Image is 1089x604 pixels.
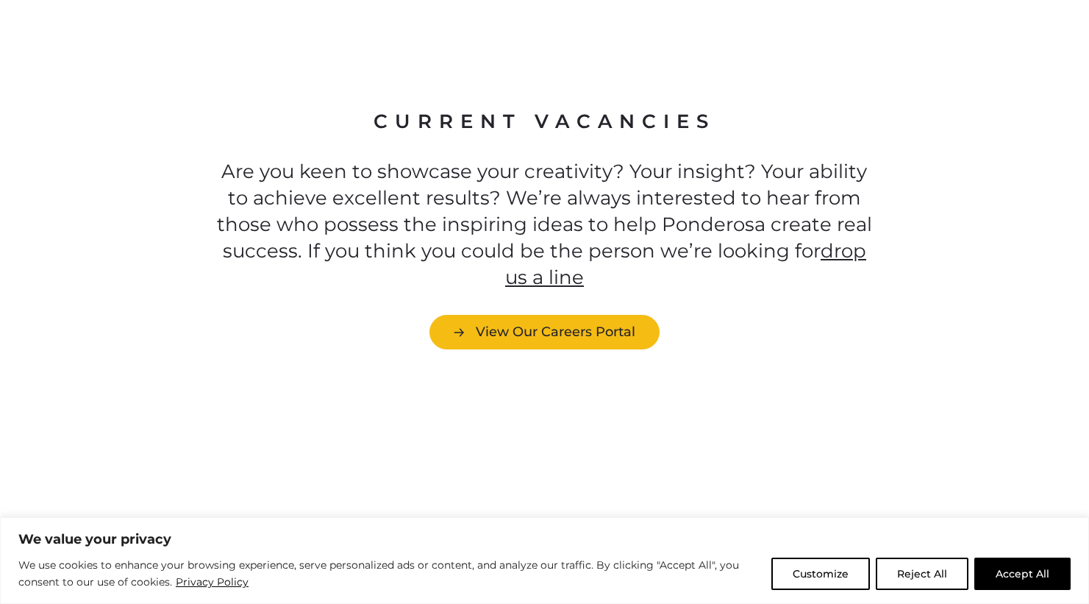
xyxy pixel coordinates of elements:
[771,558,870,590] button: Customize
[213,109,876,135] h2: Current Vacancies
[18,530,1071,548] p: We value your privacy
[974,558,1071,590] button: Accept All
[18,557,760,591] p: We use cookies to enhance your browsing experience, serve personalized ads or content, and analyz...
[213,159,876,291] p: Are you keen to showcase your creativity? Your insight? Your ability to achieve excellent results...
[175,573,249,591] a: Privacy Policy
[213,514,533,562] a: Senior Account Executive
[876,558,968,590] button: Reject All
[429,315,660,349] a: View Our Careers Portal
